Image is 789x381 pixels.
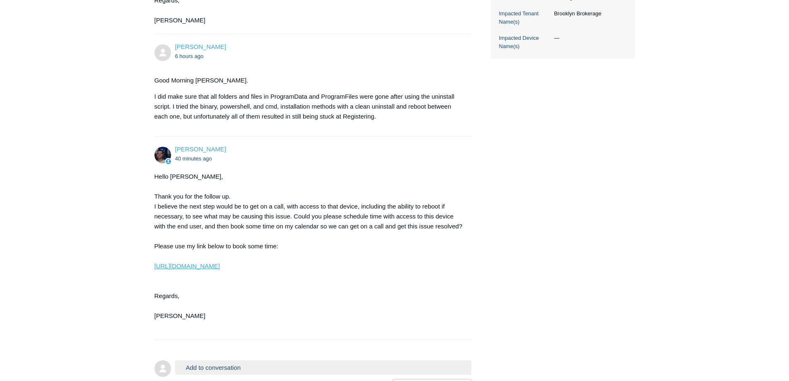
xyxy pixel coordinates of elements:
time: 08/11/2025, 14:47 [175,155,212,162]
a: [URL][DOMAIN_NAME] [154,262,220,269]
span: Randall Kilgore [175,43,226,50]
button: Add to conversation [175,360,472,375]
p: Good Morning [PERSON_NAME]. [154,75,463,85]
a: [PERSON_NAME] [175,43,226,50]
dt: Impacted Tenant Name(s) [499,10,550,26]
dd: — [550,34,627,42]
time: 08/11/2025, 08:45 [175,53,204,59]
p: I did make sure that all folders and files in ProgramData and ProgramFiles were gone after using ... [154,92,463,121]
a: [PERSON_NAME] [175,146,226,153]
div: Hello [PERSON_NAME], Thank you for the follow up. I believe the next step would be to get on a ca... [154,172,463,331]
dd: Brooklyn Brokerage [550,10,627,18]
dt: Impacted Device Name(s) [499,34,550,50]
span: Connor Davis [175,146,226,153]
